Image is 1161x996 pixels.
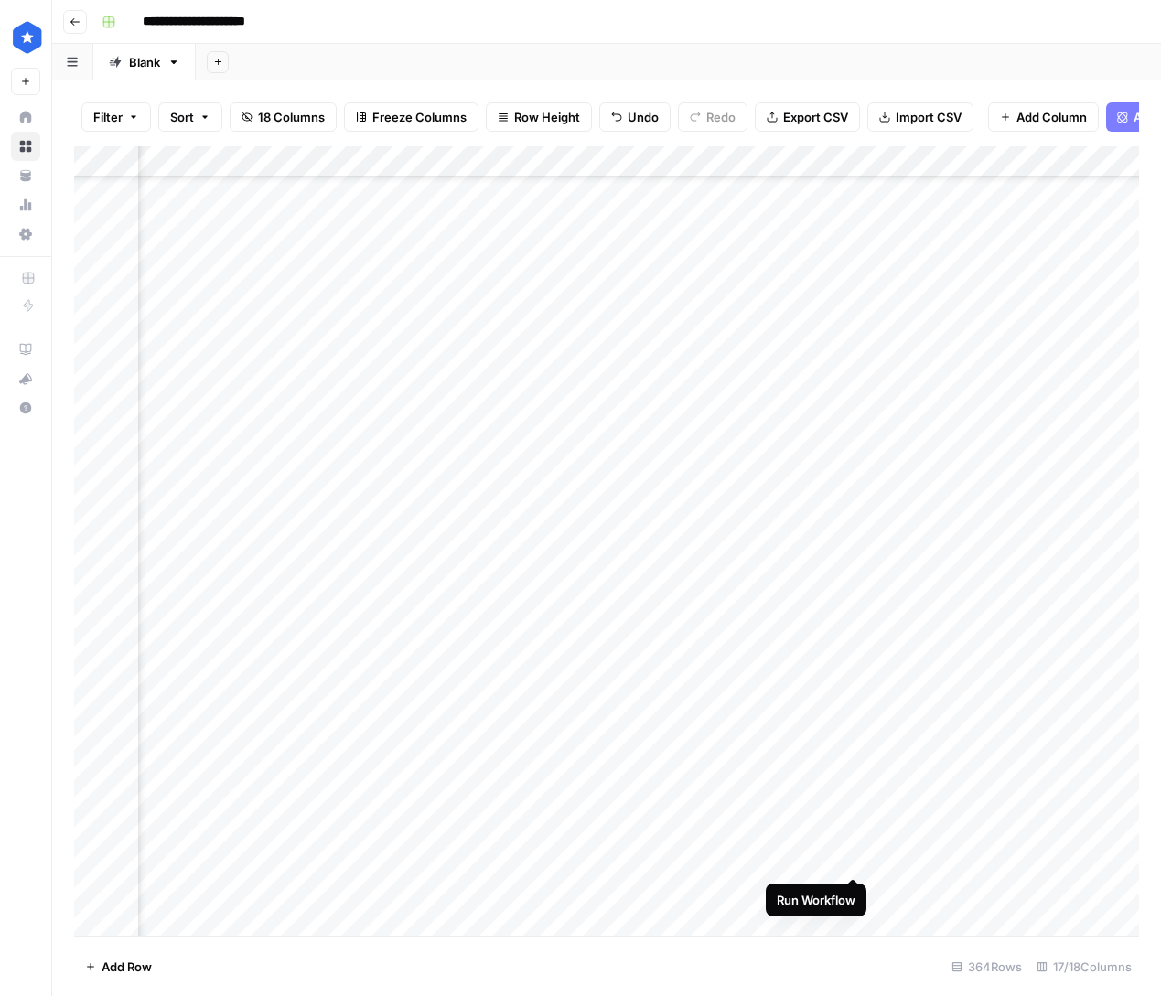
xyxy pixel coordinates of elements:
[678,102,747,132] button: Redo
[81,102,151,132] button: Filter
[514,108,580,126] span: Row Height
[1016,108,1087,126] span: Add Column
[102,958,152,976] span: Add Row
[12,365,39,392] div: What's new?
[74,952,163,981] button: Add Row
[706,108,736,126] span: Redo
[11,102,40,132] a: Home
[988,102,1099,132] button: Add Column
[258,108,325,126] span: 18 Columns
[11,335,40,364] a: AirOps Academy
[372,108,467,126] span: Freeze Columns
[755,102,860,132] button: Export CSV
[11,132,40,161] a: Browse
[1029,952,1139,981] div: 17/18 Columns
[93,108,123,126] span: Filter
[230,102,337,132] button: 18 Columns
[777,891,855,909] div: Run Workflow
[11,364,40,393] button: What's new?
[170,108,194,126] span: Sort
[867,102,973,132] button: Import CSV
[11,220,40,249] a: Settings
[896,108,962,126] span: Import CSV
[944,952,1029,981] div: 364 Rows
[158,102,222,132] button: Sort
[129,53,160,71] div: Blank
[11,393,40,423] button: Help + Support
[599,102,671,132] button: Undo
[11,161,40,190] a: Your Data
[11,21,44,54] img: ConsumerAffairs Logo
[783,108,848,126] span: Export CSV
[11,190,40,220] a: Usage
[628,108,659,126] span: Undo
[344,102,478,132] button: Freeze Columns
[486,102,592,132] button: Row Height
[93,44,196,80] a: Blank
[11,15,40,60] button: Workspace: ConsumerAffairs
